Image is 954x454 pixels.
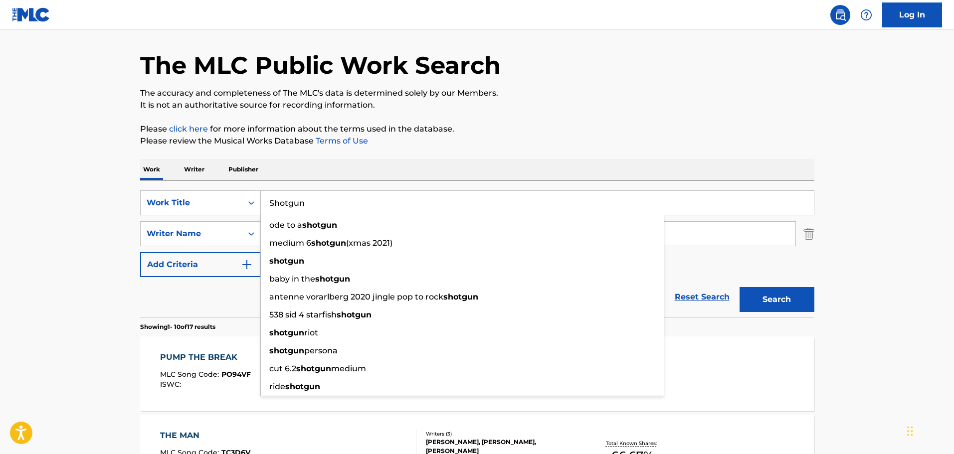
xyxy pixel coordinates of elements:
span: ride [269,382,285,391]
img: 9d2ae6d4665cec9f34b9.svg [241,259,253,271]
img: MLC Logo [12,7,50,22]
p: It is not an authoritative source for recording information. [140,99,814,111]
div: Drag [907,416,913,446]
div: PUMP THE BREAK [160,351,251,363]
strong: shotgun [443,292,478,302]
p: Showing 1 - 10 of 17 results [140,322,215,331]
img: search [834,9,846,21]
span: medium 6 [269,238,311,248]
div: Writers ( 3 ) [426,430,576,438]
iframe: Chat Widget [904,406,954,454]
h1: The MLC Public Work Search [140,50,501,80]
form: Search Form [140,190,814,317]
div: Writer Name [147,228,236,240]
span: medium [331,364,366,373]
p: Total Known Shares: [606,440,659,447]
span: baby in the [269,274,315,284]
span: 538 sid 4 starfish [269,310,337,319]
strong: shotgun [269,256,304,266]
strong: shotgun [285,382,320,391]
span: ISWC : [160,380,184,389]
a: Terms of Use [314,136,368,146]
strong: shotgun [315,274,350,284]
span: antenne vorarlberg 2020 jingle pop to rock [269,292,443,302]
strong: shotgun [302,220,337,230]
strong: shotgun [311,238,346,248]
img: Delete Criterion [803,221,814,246]
a: PUMP THE BREAKMLC Song Code:PO94VFISWC:Writers (3)[PERSON_NAME], [PERSON_NAME] [PERSON_NAME] [PER... [140,336,814,411]
span: MLC Song Code : [160,370,221,379]
span: PO94VF [221,370,251,379]
a: Public Search [830,5,850,25]
button: Search [740,287,814,312]
span: cut 6.2 [269,364,296,373]
strong: shotgun [296,364,331,373]
p: Please for more information about the terms used in the database. [140,123,814,135]
a: click here [169,124,208,134]
div: THE MAN [160,430,250,442]
strong: shotgun [269,346,304,355]
p: Publisher [225,159,261,180]
p: Writer [181,159,207,180]
img: help [860,9,872,21]
span: ode to a [269,220,302,230]
p: Please review the Musical Works Database [140,135,814,147]
div: Help [856,5,876,25]
a: Reset Search [670,286,735,308]
div: Work Title [147,197,236,209]
span: riot [304,328,318,337]
span: persona [304,346,338,355]
p: Work [140,159,163,180]
button: Add Criteria [140,252,261,277]
span: (xmas 2021) [346,238,392,248]
a: Log In [882,2,942,27]
strong: shotgun [337,310,372,319]
p: The accuracy and completeness of The MLC's data is determined solely by our Members. [140,87,814,99]
strong: shotgun [269,328,304,337]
